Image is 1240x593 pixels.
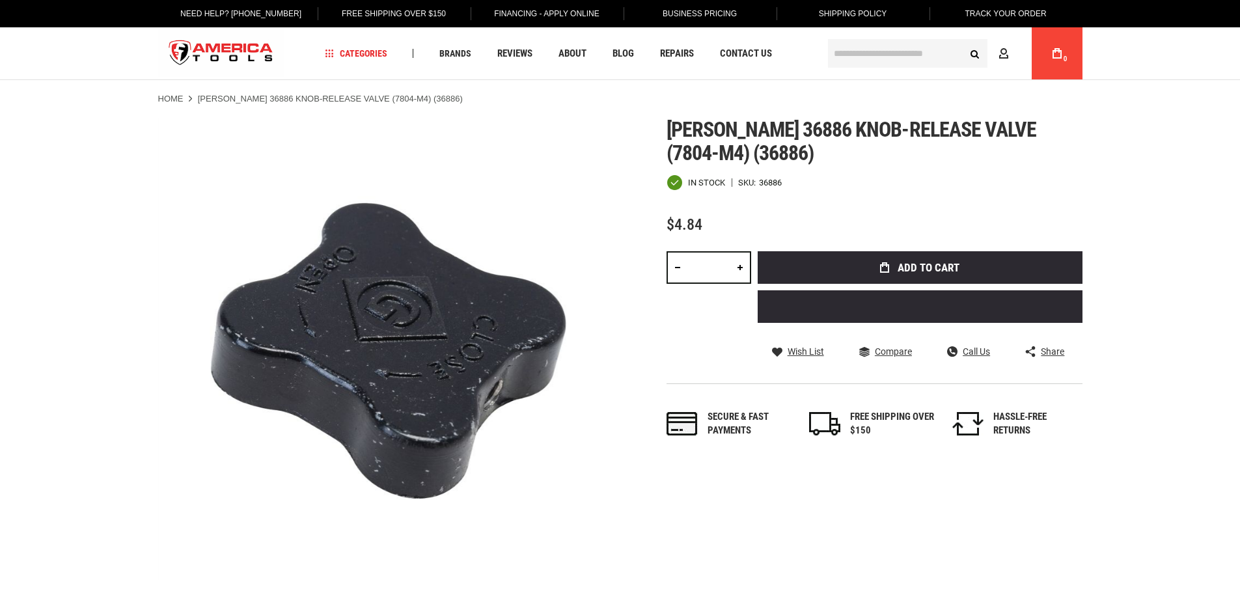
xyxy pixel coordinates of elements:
strong: SKU [738,178,759,187]
button: Search [963,41,987,66]
div: Availability [667,174,725,191]
a: Compare [859,346,912,357]
span: $4.84 [667,215,702,234]
img: returns [952,412,984,435]
span: Compare [875,347,912,356]
a: Call Us [947,346,990,357]
span: Reviews [497,49,532,59]
div: 36886 [759,178,782,187]
div: FREE SHIPPING OVER $150 [850,410,935,438]
a: Blog [607,45,640,62]
a: Wish List [772,346,824,357]
span: Share [1041,347,1064,356]
a: Home [158,93,184,105]
strong: [PERSON_NAME] 36886 KNOB-RELEASE VALVE (7804-M4) (36886) [198,94,463,103]
img: Greenlee 36886 KNOB-RELEASE VALVE (7804-M4) (36886) [158,118,620,580]
a: Repairs [654,45,700,62]
img: shipping [809,412,840,435]
a: Brands [434,45,477,62]
a: Categories [319,45,393,62]
a: store logo [158,29,284,78]
span: Shipping Policy [819,9,887,18]
span: About [558,49,586,59]
span: Categories [325,49,387,58]
button: Add to Cart [758,251,1082,284]
span: [PERSON_NAME] 36886 knob-release valve (7804-m4) (36886) [667,117,1037,165]
span: Add to Cart [898,262,959,273]
span: Call Us [963,347,990,356]
span: Contact Us [720,49,772,59]
span: Brands [439,49,471,58]
div: HASSLE-FREE RETURNS [993,410,1078,438]
span: 0 [1064,55,1068,62]
span: In stock [688,178,725,187]
span: Repairs [660,49,694,59]
img: America Tools [158,29,284,78]
span: Blog [613,49,634,59]
div: Secure & fast payments [708,410,792,438]
span: Wish List [788,347,824,356]
a: About [553,45,592,62]
a: Contact Us [714,45,778,62]
img: payments [667,412,698,435]
a: Reviews [491,45,538,62]
a: 0 [1045,27,1069,79]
